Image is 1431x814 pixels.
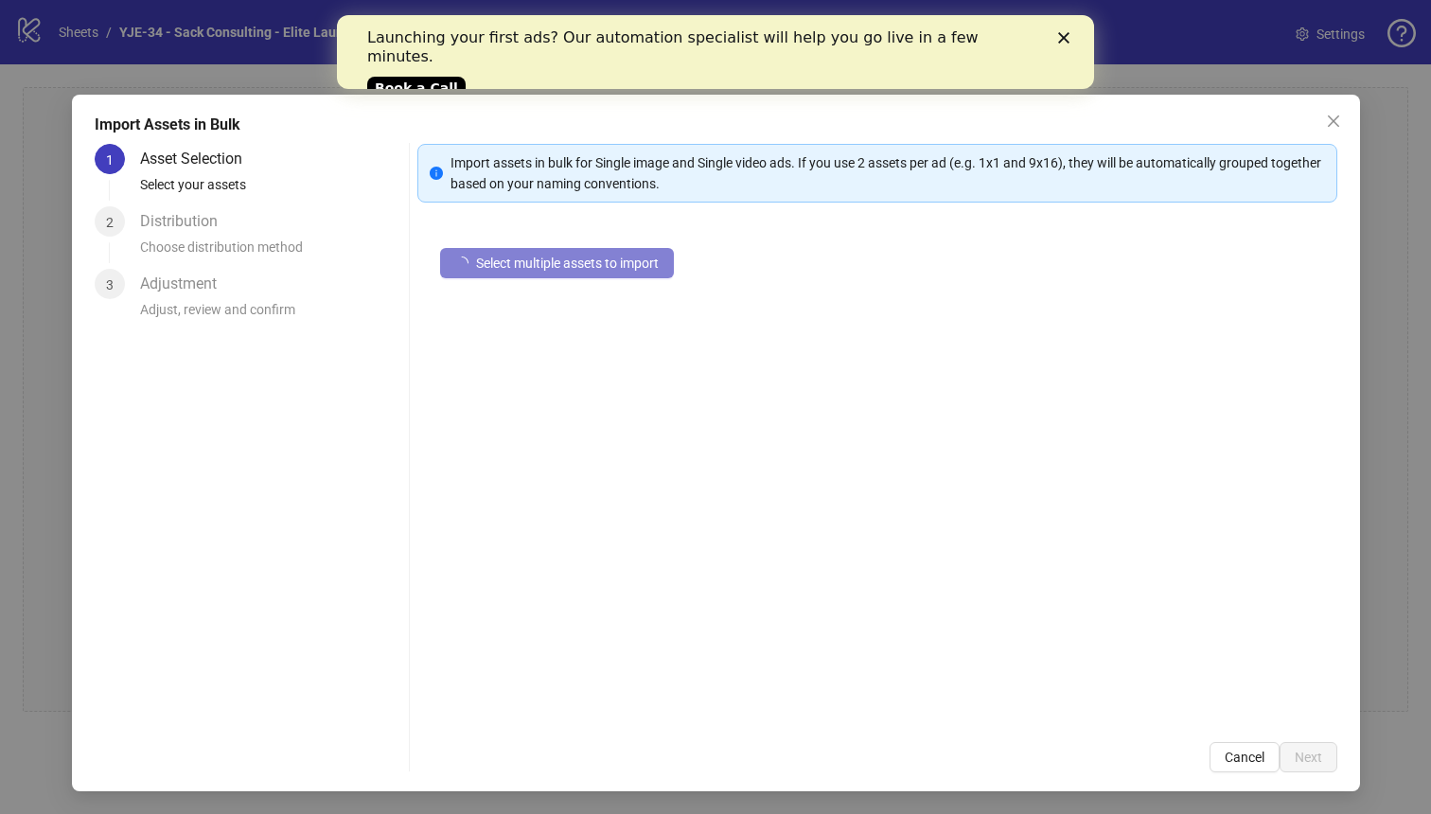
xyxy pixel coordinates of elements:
span: Cancel [1224,750,1263,765]
div: Distribution [140,206,233,237]
span: loading [454,256,468,270]
button: Next [1279,742,1336,772]
button: Select multiple assets to import [440,248,674,278]
button: Close [1317,106,1348,136]
div: Asset Selection [140,144,257,174]
div: Choose distribution method [140,237,401,269]
div: Select your assets [140,174,401,206]
span: 3 [106,277,114,292]
span: info-circle [430,167,443,180]
div: Import Assets in Bulk [95,114,1337,136]
a: Book a Call [30,62,129,84]
span: Select multiple assets to import [476,256,659,271]
span: 2 [106,215,114,230]
div: Adjustment [140,269,232,299]
button: Cancel [1209,742,1279,772]
span: 1 [106,152,114,168]
iframe: Intercom live chat banner [337,15,1094,89]
div: Close [721,17,740,28]
span: close [1325,114,1340,129]
div: Adjust, review and confirm [140,299,401,331]
div: Import assets in bulk for Single image and Single video ads. If you use 2 assets per ad (e.g. 1x1... [450,152,1325,194]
